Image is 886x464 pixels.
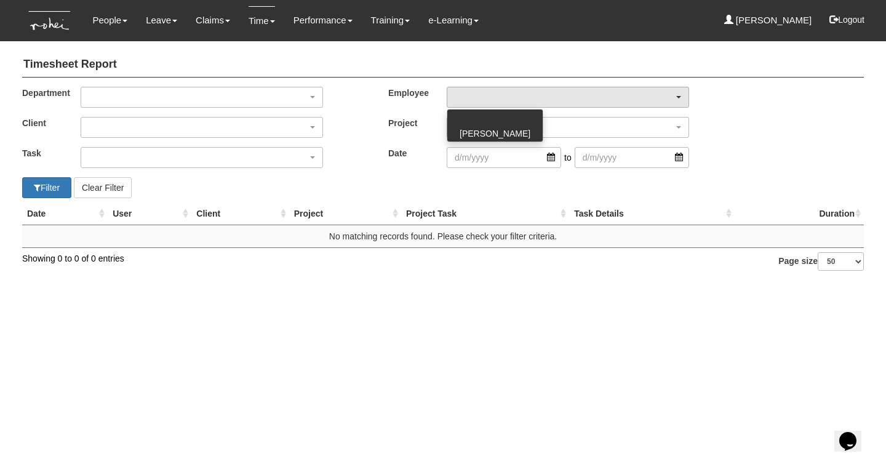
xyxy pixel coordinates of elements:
label: Client [13,117,71,129]
h4: Timesheet Report [22,52,864,78]
a: Training [371,6,410,34]
label: Department [13,87,71,99]
a: e-Learning [428,6,479,34]
label: Project [379,117,437,129]
a: Leave [146,6,177,34]
span: to [561,147,575,168]
th: Project : activate to sort column ascending [289,202,401,225]
th: Task Details : activate to sort column ascending [569,202,735,225]
th: Client : activate to sort column ascending [191,202,289,225]
th: Project Task : activate to sort column ascending [401,202,569,225]
button: Clear Filter [74,177,132,198]
label: Page size [778,252,864,271]
button: Logout [821,5,873,34]
td: No matching records found. Please check your filter criteria. [22,225,864,247]
th: Date : activate to sort column ascending [22,202,108,225]
a: Time [249,6,275,35]
span: [PERSON_NAME] [460,127,530,140]
label: Task [13,147,71,159]
select: Page size [818,252,864,271]
label: Employee [379,87,437,99]
iframe: chat widget [834,415,874,452]
a: Performance [293,6,353,34]
button: Filter [22,177,71,198]
th: Duration : activate to sort column ascending [735,202,864,225]
th: User : activate to sort column ascending [108,202,191,225]
a: People [92,6,127,34]
label: Date [379,147,437,159]
a: [PERSON_NAME] [724,6,812,34]
input: d/m/yyyy [575,147,689,168]
input: d/m/yyyy [447,147,561,168]
a: Claims [196,6,230,34]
